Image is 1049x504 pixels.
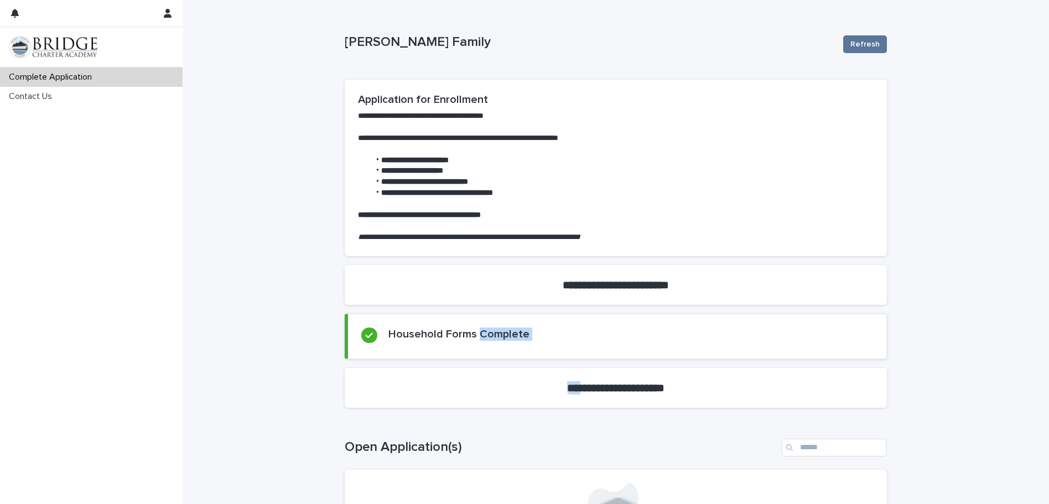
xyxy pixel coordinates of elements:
p: [PERSON_NAME] Family [345,34,834,50]
button: Refresh [843,35,887,53]
p: Complete Application [4,72,101,82]
img: V1C1m3IdTEidaUdm9Hs0 [9,36,97,58]
input: Search [782,439,887,456]
span: Refresh [850,39,880,50]
h2: Application for Enrollment [358,93,874,106]
h2: Household Forms Complete [388,328,529,341]
p: Contact Us [4,91,61,102]
h1: Open Application(s) [345,439,777,455]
